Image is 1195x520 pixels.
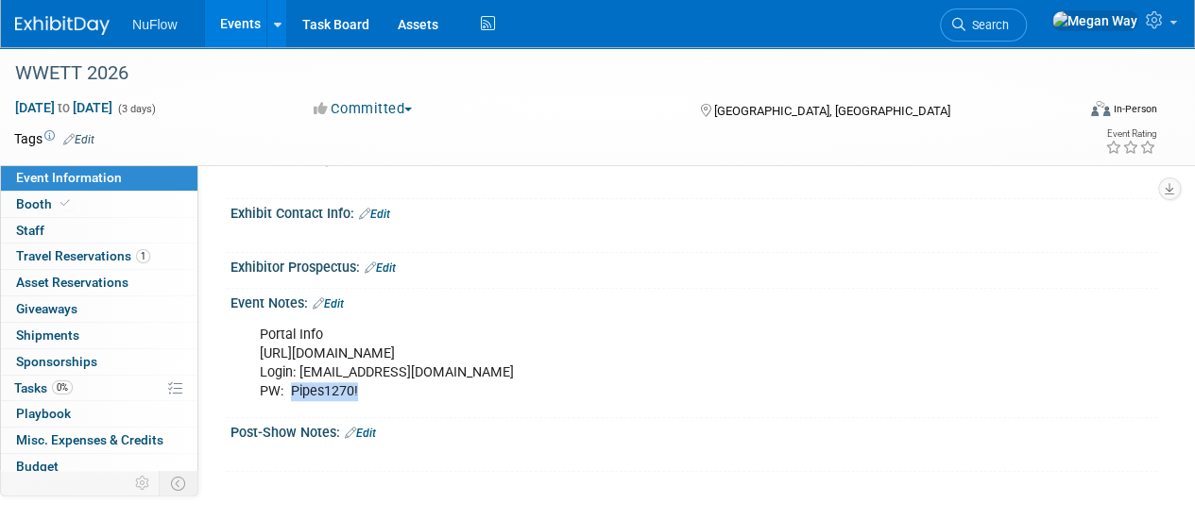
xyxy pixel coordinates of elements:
[1,323,197,348] a: Shipments
[1,401,197,427] a: Playbook
[136,249,150,263] span: 1
[345,427,376,440] a: Edit
[940,8,1027,42] a: Search
[52,380,73,394] span: 0%
[230,289,1157,313] div: Event Notes:
[14,99,113,116] span: [DATE] [DATE]
[1,376,197,401] a: Tasks0%
[16,327,79,343] span: Shipments
[1091,101,1110,116] img: Format-Inperson.png
[16,170,122,185] span: Event Information
[307,99,419,119] button: Committed
[230,253,1157,277] div: Exhibitor Prospectus:
[15,16,110,35] img: ExhibitDay
[230,418,1157,443] div: Post-Show Notes:
[713,104,949,118] span: [GEOGRAPHIC_DATA], [GEOGRAPHIC_DATA]
[1,454,197,479] a: Budget
[1,218,197,243] a: Staff
[1,296,197,322] a: Giveaways
[16,432,163,447] span: Misc. Expenses & Credits
[16,459,59,474] span: Budget
[160,471,198,495] td: Toggle Event Tabs
[63,133,94,146] a: Edit
[359,208,390,221] a: Edit
[116,103,156,115] span: (3 days)
[1105,129,1156,139] div: Event Rating
[16,275,128,290] span: Asset Reservations
[1,428,197,453] a: Misc. Expenses & Credits
[1,349,197,375] a: Sponsorships
[1,165,197,191] a: Event Information
[14,129,94,148] td: Tags
[365,261,396,275] a: Edit
[16,248,150,263] span: Travel Reservations
[965,18,1009,32] span: Search
[16,223,44,238] span: Staff
[60,198,70,209] i: Booth reservation complete
[14,380,73,395] span: Tasks
[1,243,197,269] a: Travel Reservations1
[132,17,177,32] span: NuFlow
[247,316,974,411] div: Portal Info [URL][DOMAIN_NAME] Login: [EMAIL_ADDRESS][DOMAIN_NAME] PW: Pipes1270!
[16,196,74,211] span: Booth
[55,100,73,115] span: to
[127,471,160,495] td: Personalize Event Tab Strip
[1113,102,1157,116] div: In-Person
[990,98,1157,126] div: Event Format
[230,199,1157,224] div: Exhibit Contact Info:
[16,301,77,316] span: Giveaways
[16,406,71,421] span: Playbook
[16,354,97,369] span: Sponsorships
[9,57,1060,91] div: WWETT 2026
[1,270,197,295] a: Asset Reservations
[313,297,344,310] a: Edit
[1051,10,1138,31] img: Megan Way
[1,192,197,217] a: Booth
